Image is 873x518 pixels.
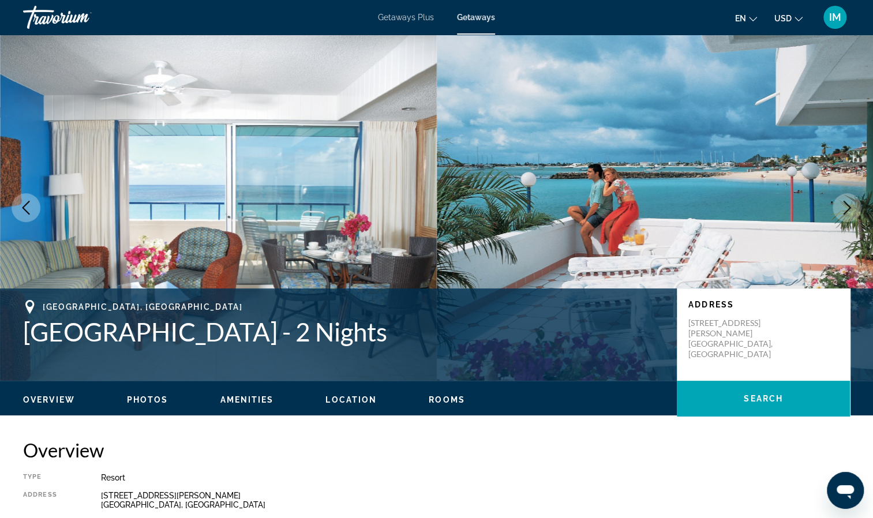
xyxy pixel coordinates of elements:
a: Getaways [457,13,495,22]
a: Travorium [23,2,138,32]
a: Getaways Plus [378,13,434,22]
span: IM [829,12,841,23]
button: Search [677,381,850,416]
div: Address [23,491,72,509]
div: Resort [101,473,850,482]
span: [GEOGRAPHIC_DATA], [GEOGRAPHIC_DATA] [43,302,242,311]
button: Change language [735,10,757,27]
span: Search [744,394,783,403]
p: [STREET_ADDRESS][PERSON_NAME] [GEOGRAPHIC_DATA], [GEOGRAPHIC_DATA] [688,318,781,359]
span: USD [774,14,792,23]
button: User Menu [820,5,850,29]
span: en [735,14,746,23]
h1: [GEOGRAPHIC_DATA] - 2 Nights [23,317,665,347]
div: [STREET_ADDRESS][PERSON_NAME] [GEOGRAPHIC_DATA], [GEOGRAPHIC_DATA] [101,491,850,509]
button: Location [325,395,377,405]
button: Next image [833,193,861,222]
button: Change currency [774,10,803,27]
button: Rooms [429,395,465,405]
button: Amenities [220,395,273,405]
div: Type [23,473,72,482]
p: Address [688,300,838,309]
button: Previous image [12,193,40,222]
button: Photos [127,395,168,405]
h2: Overview [23,438,850,461]
button: Overview [23,395,75,405]
iframe: Button to launch messaging window [827,472,864,509]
